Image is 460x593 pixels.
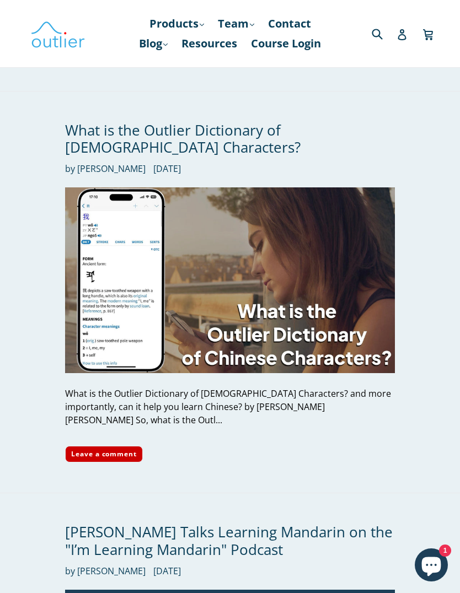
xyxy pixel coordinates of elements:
a: Products [144,14,210,34]
a: Team [212,14,260,34]
div: What is the Outlier Dictionary of [DEMOGRAPHIC_DATA] Characters? and more importantly, can it hel... [65,387,395,427]
a: Course Login [245,34,327,53]
span: by [PERSON_NAME] [65,564,146,578]
a: Contact [263,14,317,34]
img: What is the Outlier Dictionary of Chinese Characters? [65,187,395,373]
a: Resources [176,34,243,53]
span: by [PERSON_NAME] [65,162,146,175]
img: Outlier Linguistics [30,18,85,50]
time: [DATE] [153,565,181,577]
input: Search [369,22,399,45]
a: Blog [133,34,173,53]
a: Leave a comment [65,446,143,462]
a: [PERSON_NAME] Talks Learning Mandarin on the "I’m Learning Mandarin" Podcast [65,522,393,559]
inbox-online-store-chat: Shopify online store chat [411,548,451,584]
a: What is the Outlier Dictionary of [DEMOGRAPHIC_DATA] Characters? [65,120,301,157]
time: [DATE] [153,163,181,175]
